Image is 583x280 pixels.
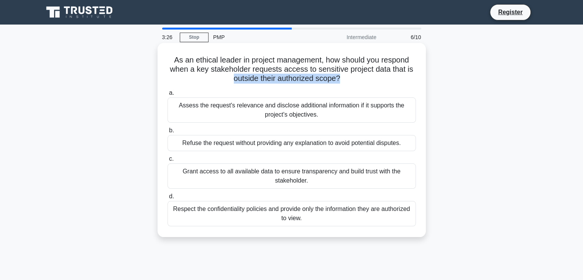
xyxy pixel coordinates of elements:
[493,7,527,17] a: Register
[168,163,416,189] div: Grant access to all available data to ensure transparency and build trust with the stakeholder.
[209,30,314,45] div: PMP
[169,155,174,162] span: c.
[169,89,174,96] span: a.
[167,55,417,84] h5: As an ethical leader in project management, how should you respond when a key stakeholder request...
[169,127,174,133] span: b.
[314,30,381,45] div: Intermediate
[158,30,180,45] div: 3:26
[180,33,209,42] a: Stop
[168,135,416,151] div: Refuse the request without providing any explanation to avoid potential disputes.
[169,193,174,199] span: d.
[168,97,416,123] div: Assess the request's relevance and disclose additional information if it supports the project's o...
[381,30,426,45] div: 6/10
[168,201,416,226] div: Respect the confidentiality policies and provide only the information they are authorized to view.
